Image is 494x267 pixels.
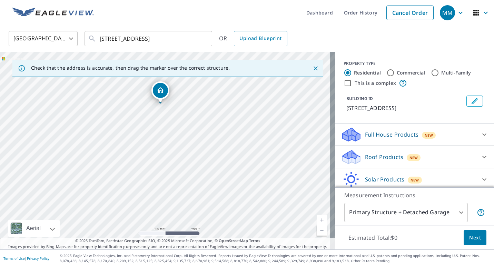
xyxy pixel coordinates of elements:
[464,230,486,246] button: Next
[425,132,433,138] span: New
[355,80,396,87] label: This is a complex
[477,208,485,217] span: Your report will include the primary structure and a detached garage if one exists.
[343,230,403,245] p: Estimated Total: $0
[311,64,320,73] button: Close
[409,155,418,160] span: New
[341,149,488,165] div: Roof ProductsNew
[317,215,327,225] a: Current Level 16, Zoom In
[411,177,419,183] span: New
[365,153,403,161] p: Roof Products
[365,175,404,184] p: Solar Products
[440,5,455,20] div: MM
[344,191,485,199] p: Measurement Instructions
[151,81,169,103] div: Dropped pin, building 1, Residential property, 3204 Marquette St Dallas, TX 75225
[100,29,198,48] input: Search by address or latitude-longitude
[341,126,488,143] div: Full House ProductsNew
[8,220,60,237] div: Aerial
[3,256,49,260] p: |
[386,6,434,20] a: Cancel Order
[31,65,230,71] p: Check that the address is accurate, then drag the marker over the correct structure.
[234,31,287,46] a: Upload Blueprint
[3,256,25,261] a: Terms of Use
[346,104,464,112] p: [STREET_ADDRESS]
[249,238,260,243] a: Terms
[9,29,78,48] div: [GEOGRAPHIC_DATA]
[441,69,471,76] label: Multi-Family
[24,220,43,237] div: Aerial
[344,203,468,222] div: Primary Structure + Detached Garage
[469,234,481,242] span: Next
[60,253,491,264] p: © 2025 Eagle View Technologies, Inc. and Pictometry International Corp. All Rights Reserved. Repo...
[219,238,248,243] a: OpenStreetMap
[397,69,425,76] label: Commercial
[466,96,483,107] button: Edit building 1
[346,96,373,101] p: BUILDING ID
[75,238,260,244] span: © 2025 TomTom, Earthstar Geographics SIO, © 2025 Microsoft Corporation, ©
[344,60,486,67] div: PROPERTY TYPE
[239,34,281,43] span: Upload Blueprint
[27,256,49,261] a: Privacy Policy
[365,130,418,139] p: Full House Products
[219,31,287,46] div: OR
[317,225,327,236] a: Current Level 16, Zoom Out
[12,8,94,18] img: EV Logo
[341,171,488,188] div: Solar ProductsNew
[354,69,381,76] label: Residential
